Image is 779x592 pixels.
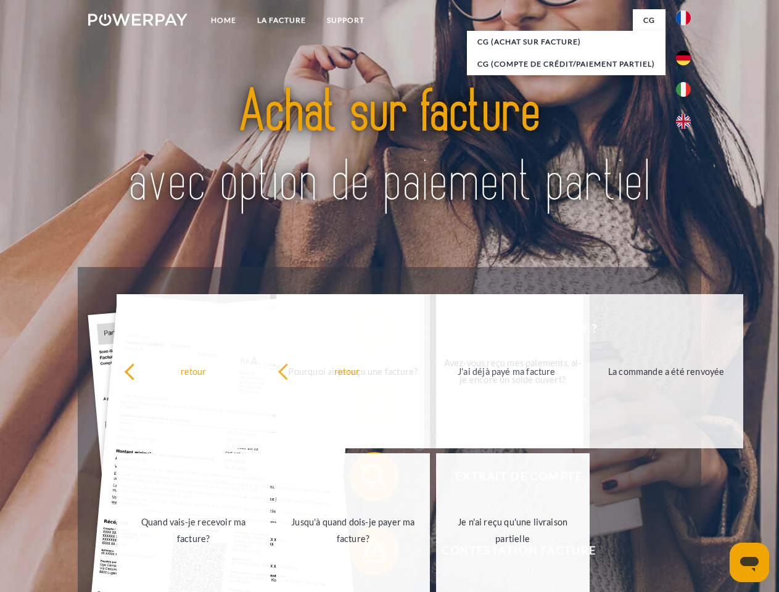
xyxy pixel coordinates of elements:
img: fr [676,10,691,25]
img: it [676,82,691,97]
div: retour [278,363,416,379]
img: de [676,51,691,65]
img: en [676,114,691,129]
a: Home [200,9,247,31]
img: title-powerpay_fr.svg [118,59,661,236]
img: logo-powerpay-white.svg [88,14,188,26]
div: Jusqu'à quand dois-je payer ma facture? [284,514,422,547]
iframe: Bouton de lancement de la fenêtre de messagerie [730,543,769,582]
a: Support [316,9,375,31]
div: J'ai déjà payé ma facture [437,363,576,379]
a: CG [633,9,666,31]
a: LA FACTURE [247,9,316,31]
div: Quand vais-je recevoir ma facture? [124,514,263,547]
div: retour [124,363,263,379]
div: Je n'ai reçu qu'une livraison partielle [443,514,582,547]
a: CG (Compte de crédit/paiement partiel) [467,53,666,75]
a: CG (achat sur facture) [467,31,666,53]
div: La commande a été renvoyée [597,363,736,379]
